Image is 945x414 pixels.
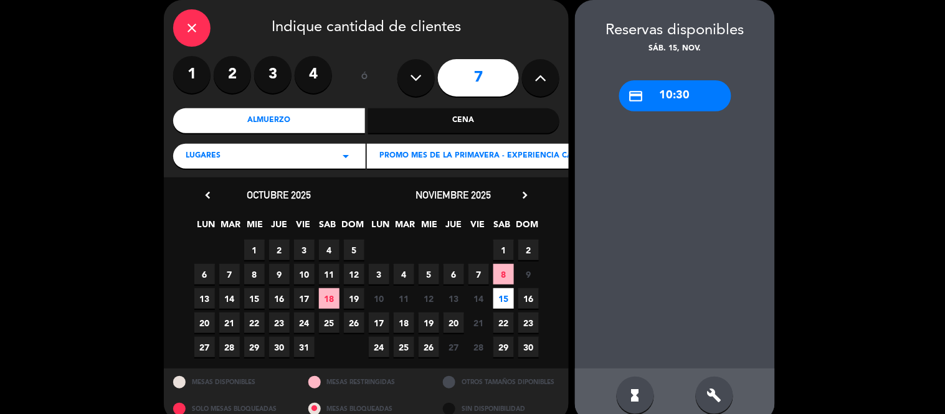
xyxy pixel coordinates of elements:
[493,337,514,357] span: 29
[219,313,240,333] span: 21
[244,240,265,260] span: 1
[369,337,389,357] span: 24
[319,313,340,333] span: 25
[419,264,439,285] span: 5
[269,264,290,285] span: 9
[269,313,290,333] span: 23
[371,217,391,238] span: LUN
[173,9,559,47] div: Indique cantidad de clientes
[173,56,211,93] label: 1
[214,56,251,93] label: 2
[184,21,199,35] i: close
[318,217,338,238] span: SAB
[518,337,539,357] span: 30
[344,288,364,309] span: 19
[493,264,514,285] span: 8
[294,313,315,333] span: 24
[219,337,240,357] span: 28
[444,288,464,309] span: 13
[434,369,569,395] div: OTROS TAMAÑOS DIPONIBLES
[575,19,775,43] div: Reservas disponibles
[269,240,290,260] span: 2
[394,337,414,357] span: 25
[493,240,514,260] span: 1
[294,337,315,357] span: 31
[416,189,491,201] span: noviembre 2025
[518,288,539,309] span: 16
[194,337,215,357] span: 27
[219,264,240,285] span: 7
[269,217,290,238] span: JUE
[444,313,464,333] span: 20
[369,264,389,285] span: 3
[628,388,643,403] i: hourglass_full
[254,56,292,93] label: 3
[444,337,464,357] span: 27
[196,217,217,238] span: LUN
[518,264,539,285] span: 9
[338,149,353,164] i: arrow_drop_down
[394,264,414,285] span: 4
[194,313,215,333] span: 20
[368,108,560,133] div: Cena
[492,217,513,238] span: SAB
[419,288,439,309] span: 12
[173,108,365,133] div: Almuerzo
[419,313,439,333] span: 19
[575,43,775,55] div: sáb. 15, nov.
[294,240,315,260] span: 3
[516,217,537,238] span: DOM
[629,88,644,104] i: credit_card
[186,150,221,162] span: LUGARES
[468,264,489,285] span: 7
[518,313,539,333] span: 23
[468,313,489,333] span: 21
[395,217,416,238] span: MAR
[221,217,241,238] span: MAR
[319,264,340,285] span: 11
[369,288,389,309] span: 10
[294,264,315,285] span: 10
[468,288,489,309] span: 14
[394,288,414,309] span: 11
[319,240,340,260] span: 4
[468,337,489,357] span: 28
[344,240,364,260] span: 5
[247,189,311,201] span: octubre 2025
[493,313,514,333] span: 22
[244,313,265,333] span: 22
[269,337,290,357] span: 30
[518,189,531,202] i: chevron_right
[379,150,612,162] span: PROMO MES DE LA PRIMAVERA - EXPERIENCIA CANDELARIA
[619,80,731,111] div: 10:30
[344,56,385,100] div: ó
[164,369,299,395] div: MESAS DISPONIBLES
[294,288,315,309] span: 17
[269,288,290,309] span: 16
[219,288,240,309] span: 14
[394,313,414,333] span: 18
[244,264,265,285] span: 8
[707,388,722,403] i: build
[468,217,488,238] span: VIE
[245,217,265,238] span: MIE
[444,217,464,238] span: JUE
[419,217,440,238] span: MIE
[244,288,265,309] span: 15
[342,217,363,238] span: DOM
[518,240,539,260] span: 2
[369,313,389,333] span: 17
[444,264,464,285] span: 6
[295,56,332,93] label: 4
[299,369,434,395] div: MESAS RESTRINGIDAS
[319,288,340,309] span: 18
[344,313,364,333] span: 26
[194,288,215,309] span: 13
[344,264,364,285] span: 12
[201,189,214,202] i: chevron_left
[493,288,514,309] span: 15
[244,337,265,357] span: 29
[293,217,314,238] span: VIE
[194,264,215,285] span: 6
[419,337,439,357] span: 26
